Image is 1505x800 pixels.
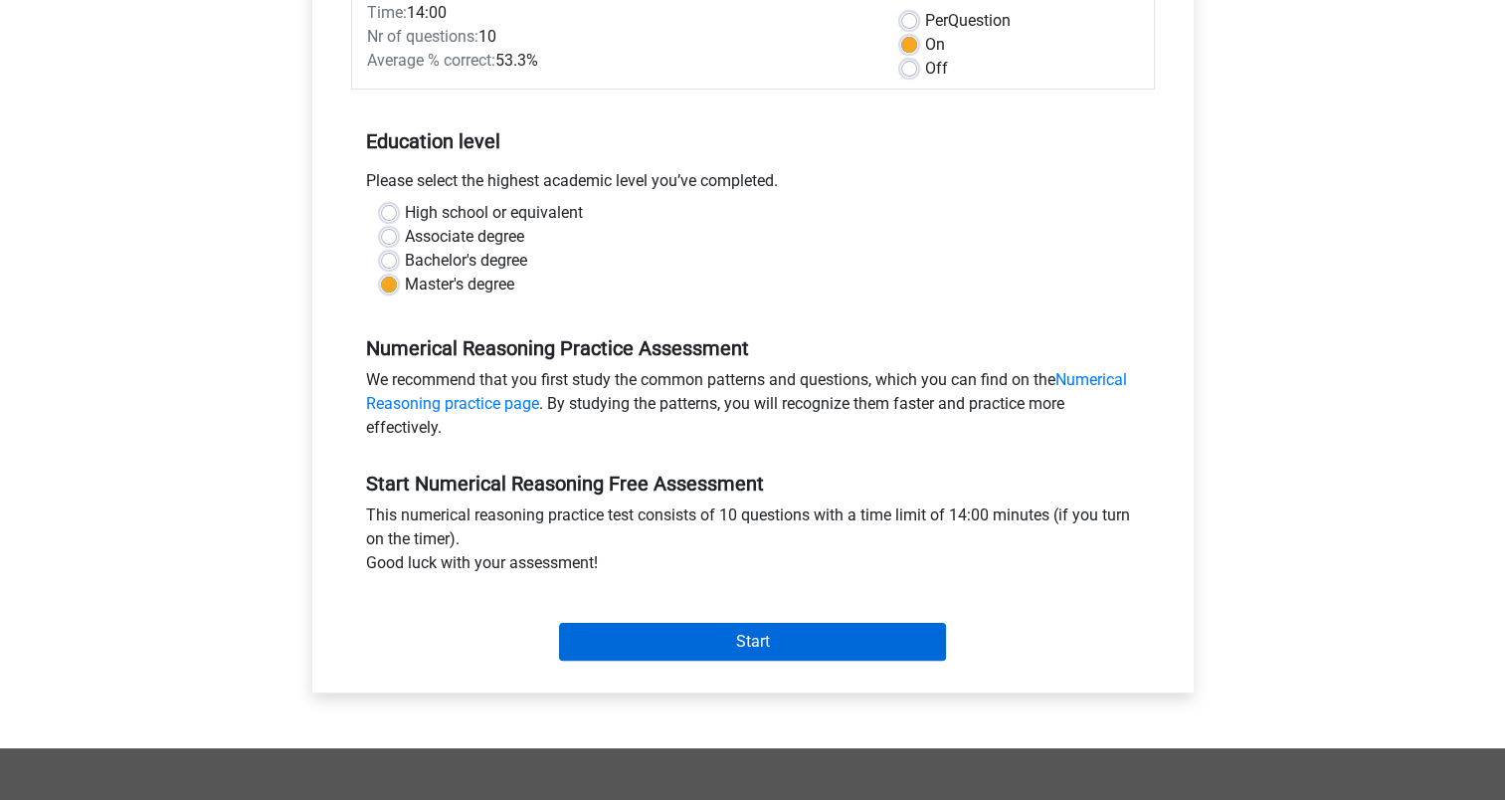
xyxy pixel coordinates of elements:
label: Associate degree [405,225,524,249]
div: 14:00 [352,1,886,25]
span: Time: [367,3,407,22]
span: Average % correct: [367,51,495,70]
div: Please select the highest academic level you’ve completed. [351,169,1155,201]
label: Off [925,57,948,81]
label: On [925,33,945,57]
span: Nr of questions: [367,27,478,46]
div: 53.3% [352,49,886,73]
div: We recommend that you first study the common patterns and questions, which you can find on the . ... [351,368,1155,448]
h5: Numerical Reasoning Practice Assessment [366,336,1140,360]
label: Master's degree [405,273,514,297]
label: High school or equivalent [405,201,583,225]
div: This numerical reasoning practice test consists of 10 questions with a time limit of 14:00 minute... [351,503,1155,583]
label: Bachelor's degree [405,249,527,273]
h5: Start Numerical Reasoning Free Assessment [366,472,1140,496]
span: Per [925,11,948,30]
input: Start [559,623,946,661]
h5: Education level [366,121,1140,161]
label: Question [925,9,1011,33]
div: 10 [352,25,886,49]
